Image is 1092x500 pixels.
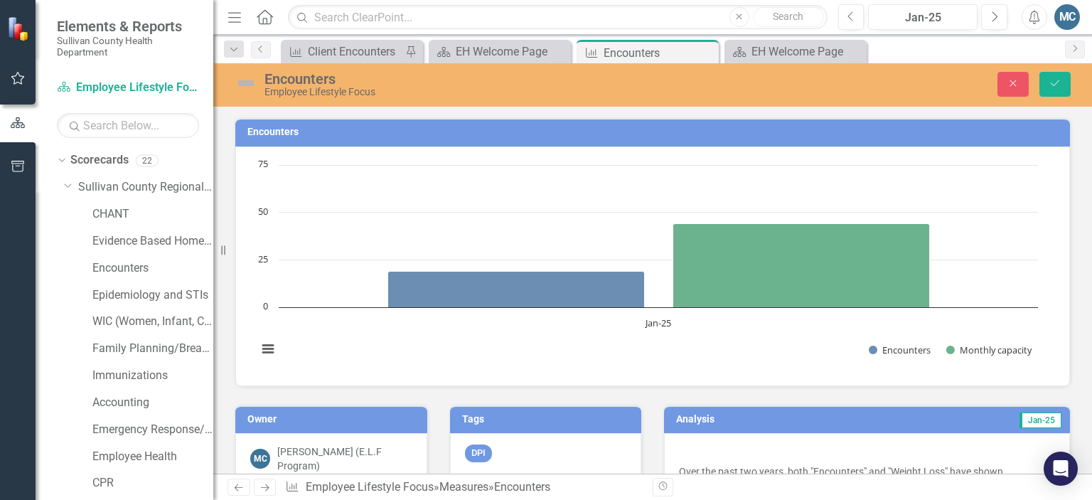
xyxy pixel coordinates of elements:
a: Employee Health [92,449,213,465]
span: Elements & Reports [57,18,199,35]
span: Jan-25 [1019,413,1061,428]
div: Encounters [604,44,715,62]
div: Encounters [264,71,697,87]
div: Chart. Highcharts interactive chart. [250,158,1055,371]
a: Client Encounters [284,43,402,60]
div: Encounters [494,480,550,494]
button: Show Encounters [869,344,931,356]
a: CHANT [92,206,213,223]
input: Search Below... [57,113,199,138]
a: Scorecards [70,152,129,169]
a: Measures [439,480,488,494]
h3: Owner [247,414,420,425]
a: Emergency Response/PHEP [92,422,213,438]
text: 75 [258,157,268,170]
a: Employee Lifestyle Focus [306,480,434,494]
div: EH Welcome Page [751,43,863,60]
div: » » [285,479,642,496]
text: Jan-25 [644,317,671,329]
div: Jan-25 [873,9,973,26]
h3: Tags [462,414,635,425]
div: 22 [136,154,159,166]
button: Jan-25 [868,4,978,30]
a: EH Welcome Page [432,43,567,60]
button: View chart menu, Chart [258,339,278,358]
input: Search ClearPoint... [288,5,827,30]
button: Show Monthly capacity [946,344,1032,356]
a: CPR [92,475,213,491]
div: Open Intercom Messenger [1044,452,1078,486]
div: MC [250,449,270,469]
a: EH Welcome Page [728,43,863,60]
a: Family Planning/Breast and Cervical [92,341,213,357]
a: Employee Lifestyle Focus [57,80,199,96]
text: 50 [258,205,268,218]
a: Epidemiology and STIs [92,287,213,304]
text: 25 [258,252,268,265]
a: WIC (Women, Infant, Child) [92,314,213,330]
a: Immunizations [92,368,213,384]
g: Encounters, bar series 1 of 2 with 1 bar. [388,271,645,307]
span: Search [773,11,803,22]
text: 0 [263,299,268,312]
path: Jan-25, 19. Encounters. [388,271,645,307]
button: Search [753,7,824,27]
h3: Encounters [247,127,1063,137]
img: Not Defined [235,72,257,95]
a: Accounting [92,395,213,411]
g: Monthly capacity, bar series 2 of 2 with 1 bar. [673,223,930,307]
h3: Analysis [676,414,857,425]
svg: Interactive chart [250,158,1045,371]
img: ClearPoint Strategy [7,16,32,41]
div: [PERSON_NAME] (E.L.F Program) [277,445,412,473]
div: Client Encounters [308,43,402,60]
div: EH Welcome Page [456,43,567,60]
small: Sullivan County Health Department [57,35,199,58]
a: Evidence Based Home Visiting [92,233,213,250]
a: Sullivan County Regional Health Department [78,179,213,196]
div: Employee Lifestyle Focus [264,87,697,97]
button: MC [1054,4,1080,30]
span: DPI [465,445,492,462]
a: Encounters [92,260,213,277]
path: Jan-25, 44. Monthly capacity. [673,223,930,307]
